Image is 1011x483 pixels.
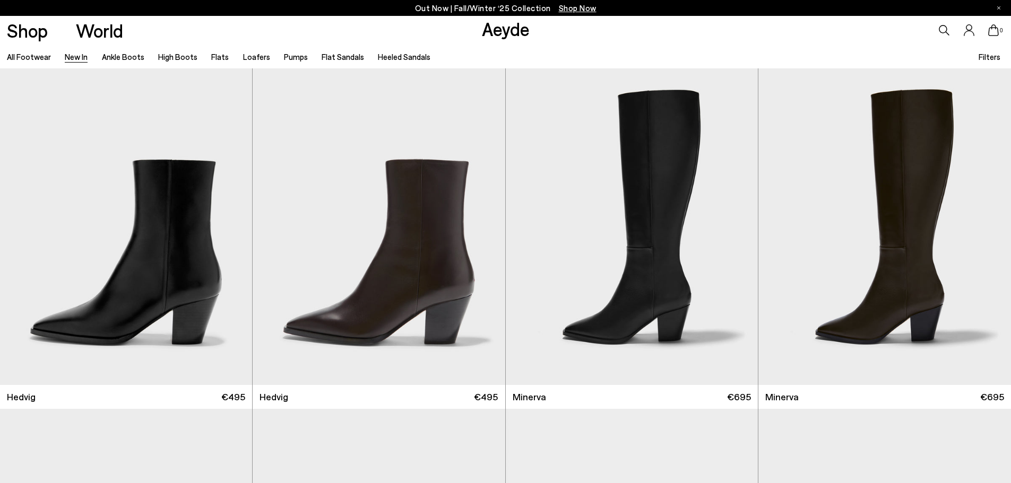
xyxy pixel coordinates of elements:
a: Heeled Sandals [378,52,430,62]
a: Hedvig €495 [253,385,505,409]
span: Minerva [765,390,799,403]
a: 0 [988,24,999,36]
span: €495 [474,390,498,403]
p: Out Now | Fall/Winter ‘25 Collection [415,2,597,15]
a: New In [65,52,88,62]
a: Minerva €695 [758,385,1011,409]
img: Minerva High Cowboy Boots [758,68,1011,385]
span: €495 [221,390,245,403]
img: Hedvig Cowboy Ankle Boots [253,68,505,385]
a: Flat Sandals [322,52,364,62]
a: Pumps [284,52,308,62]
img: Minerva High Cowboy Boots [506,68,758,385]
a: Minerva €695 [506,385,758,409]
a: All Footwear [7,52,51,62]
a: High Boots [158,52,197,62]
span: Hedvig [7,390,36,403]
a: Shop [7,21,48,40]
a: Aeyde [482,17,530,40]
a: Ankle Boots [102,52,144,62]
span: Minerva [513,390,546,403]
span: €695 [727,390,751,403]
span: Hedvig [260,390,288,403]
span: Navigate to /collections/new-in [559,3,597,13]
span: Filters [979,52,1000,62]
a: Loafers [243,52,270,62]
span: 0 [999,28,1004,33]
span: €695 [980,390,1004,403]
a: Flats [211,52,229,62]
a: World [76,21,123,40]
